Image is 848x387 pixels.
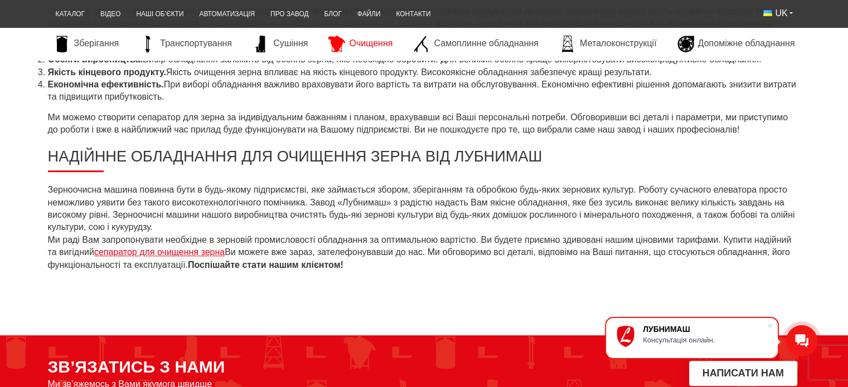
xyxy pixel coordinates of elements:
a: Файли [350,3,389,25]
span: Металоконструкції [580,37,656,50]
span: ЗВ’ЯЗАТИСЬ З НАМИ [48,357,225,376]
p: Зерноочисна машина повинна бути в будь-якому підприємстві, яке займається збором, зберіганням та ... [48,184,801,271]
li: Якість очищення зерна впливає на якість кінцевого продукту. Високоякісне обладнання забезпечує кр... [48,66,801,79]
a: Самоплинне обладнання [408,36,544,52]
a: Відео [93,3,128,25]
strong: Якість кінцевого продукту. [48,67,166,77]
span: UK [775,7,787,19]
strong: Поспішайте стати нашим клієнтом! [188,260,343,270]
a: Транспортування [134,36,238,52]
span: Сушіння [273,37,308,50]
span: Допоміжне обладнання [698,37,795,50]
h2: Надійнне обладнання для очищення зерна від Лубнимаш [48,148,801,173]
button: Написати нам [689,361,797,386]
a: Сушіння [247,36,313,52]
span: Зберігання [74,37,119,50]
span: Самоплинне обладнання [434,37,538,50]
a: Наші об’єкти [128,3,191,25]
a: Про завод [263,3,316,25]
a: Допоміжне обладнання [672,36,801,52]
a: сепаратор для очищення зерна [94,247,225,257]
div: Консультація онлайн. [643,336,767,344]
span: Транспортування [160,37,232,50]
a: Зберігання [48,36,125,52]
strong: Економічна ефективність. [48,80,164,89]
a: Автоматизація [191,3,263,25]
a: Контакти [388,3,438,25]
a: Блог [316,3,349,25]
button: UK [755,3,800,23]
li: При виборі обладнання важливо враховувати його вартість та витрати на обслуговування. Економічно ... [48,79,801,104]
a: Металоконструкції [554,36,662,52]
span: Очищення [349,37,392,50]
a: Очищення [323,36,398,52]
div: ЛУБНИМАШ [643,325,767,334]
img: Українська [763,10,772,16]
a: Каталог [48,3,93,25]
p: Ми можемо створити сепаратор для зерна за індивідуальним бажанням і планом, врахувавши всі Ваші п... [48,111,801,136]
